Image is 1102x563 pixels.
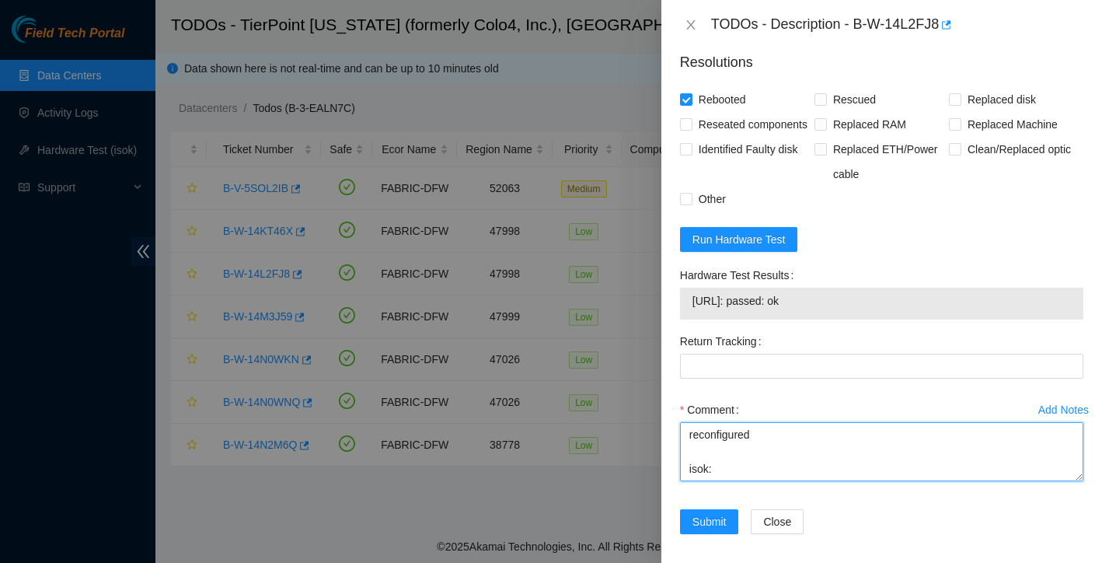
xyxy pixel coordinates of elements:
[692,112,814,137] span: Reseated components
[961,87,1042,112] span: Replaced disk
[680,18,702,33] button: Close
[711,12,1083,37] div: TODOs - Description - B-W-14L2FJ8
[827,87,882,112] span: Rescued
[680,509,739,534] button: Submit
[961,137,1077,162] span: Clean/Replaced optic
[1037,397,1090,422] button: Add Notes
[827,137,949,187] span: Replaced ETH/Power cable
[692,137,804,162] span: Identified Faulty disk
[1038,404,1089,415] div: Add Notes
[692,513,727,530] span: Submit
[692,231,786,248] span: Run Hardware Test
[692,87,752,112] span: Rebooted
[692,292,1071,309] span: [URL]: passed: ok
[827,112,912,137] span: Replaced RAM
[685,19,697,31] span: close
[961,112,1064,137] span: Replaced Machine
[680,263,800,288] label: Hardware Test Results
[680,329,768,354] label: Return Tracking
[692,187,732,212] span: Other
[751,509,804,534] button: Close
[763,513,791,530] span: Close
[680,397,745,422] label: Comment
[680,422,1083,481] textarea: Comment
[680,354,1083,379] input: Return Tracking
[680,40,1083,73] p: Resolutions
[680,227,798,252] button: Run Hardware Test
